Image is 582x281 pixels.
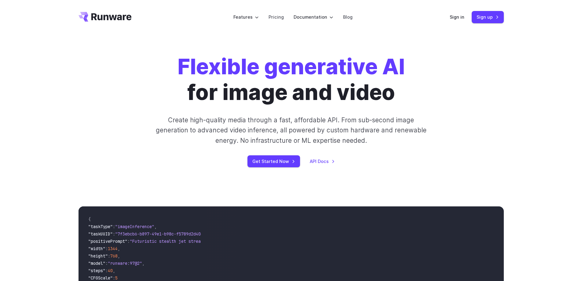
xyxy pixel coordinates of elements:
[88,216,91,222] span: {
[155,115,427,146] p: Create high-quality media through a fast, affordable API. From sub-second image generation to adv...
[247,155,300,167] a: Get Started Now
[115,231,208,237] span: "7f3ebcb6-b897-49e1-b98c-f5789d2d40d7"
[343,13,353,20] a: Blog
[130,238,352,244] span: "Futuristic stealth jet streaking through a neon-lit cityscape with glowing purple exhaust"
[233,13,259,20] label: Features
[142,261,145,266] span: ,
[294,13,333,20] label: Documentation
[110,253,118,259] span: 768
[105,268,108,273] span: :
[113,224,115,229] span: :
[88,275,113,281] span: "CFGScale"
[88,253,108,259] span: "height"
[105,246,108,251] span: :
[88,224,113,229] span: "taskType"
[115,224,154,229] span: "imageInference"
[450,13,464,20] a: Sign in
[310,158,335,165] a: API Docs
[178,54,405,105] h1: for image and video
[88,231,113,237] span: "taskUUID"
[118,253,120,259] span: ,
[113,268,115,273] span: ,
[472,11,504,23] a: Sign up
[115,275,118,281] span: 5
[88,268,105,273] span: "steps"
[108,261,142,266] span: "runware:97@2"
[108,246,118,251] span: 1344
[127,238,130,244] span: :
[113,275,115,281] span: :
[118,246,120,251] span: ,
[105,261,108,266] span: :
[88,261,105,266] span: "model"
[269,13,284,20] a: Pricing
[79,12,132,22] a: Go to /
[113,231,115,237] span: :
[88,246,105,251] span: "width"
[108,268,113,273] span: 40
[154,224,157,229] span: ,
[108,253,110,259] span: :
[178,54,405,79] strong: Flexible generative AI
[88,238,127,244] span: "positivePrompt"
